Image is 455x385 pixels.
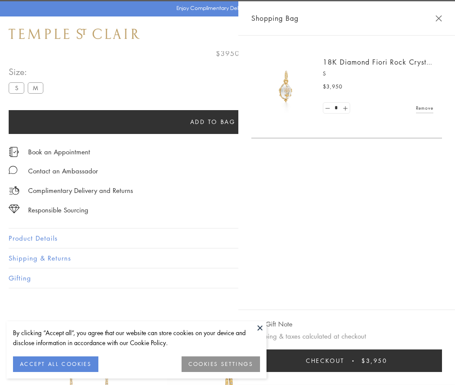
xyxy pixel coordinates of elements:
button: Add Gift Note [251,319,292,330]
h3: You May Also Like [22,319,433,333]
span: $3950 [216,48,240,59]
p: Shipping & taxes calculated at checkout [251,331,442,342]
label: M [28,82,43,93]
a: Remove [416,103,433,113]
p: Enjoy Complimentary Delivery & Returns [176,4,275,13]
span: Shopping Bag [251,13,299,24]
label: S [9,82,24,93]
button: Product Details [9,228,446,248]
span: $3,950 [361,356,387,365]
span: Size: [9,65,47,79]
button: Shipping & Returns [9,248,446,268]
div: Contact an Ambassador [28,166,98,176]
img: icon_delivery.svg [9,185,19,196]
button: Gifting [9,268,446,288]
img: MessageIcon-01_2.svg [9,166,17,174]
button: Add to bag [9,110,417,134]
p: S [323,69,433,78]
span: $3,950 [323,82,342,91]
button: ACCEPT ALL COOKIES [13,356,98,372]
button: Close Shopping Bag [435,15,442,22]
a: Book an Appointment [28,147,90,157]
a: Set quantity to 2 [341,103,349,114]
button: Checkout $3,950 [251,349,442,372]
button: COOKIES SETTINGS [182,356,260,372]
p: Complimentary Delivery and Returns [28,185,133,196]
a: Set quantity to 0 [323,103,332,114]
img: icon_sourcing.svg [9,205,19,213]
span: Checkout [306,356,344,365]
div: Responsible Sourcing [28,205,88,215]
div: By clicking “Accept all”, you agree that our website can store cookies on your device and disclos... [13,328,260,348]
span: Add to bag [190,117,236,127]
img: Temple St. Clair [9,29,140,39]
img: P51889-E11FIORI [260,61,312,113]
img: icon_appointment.svg [9,147,19,157]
